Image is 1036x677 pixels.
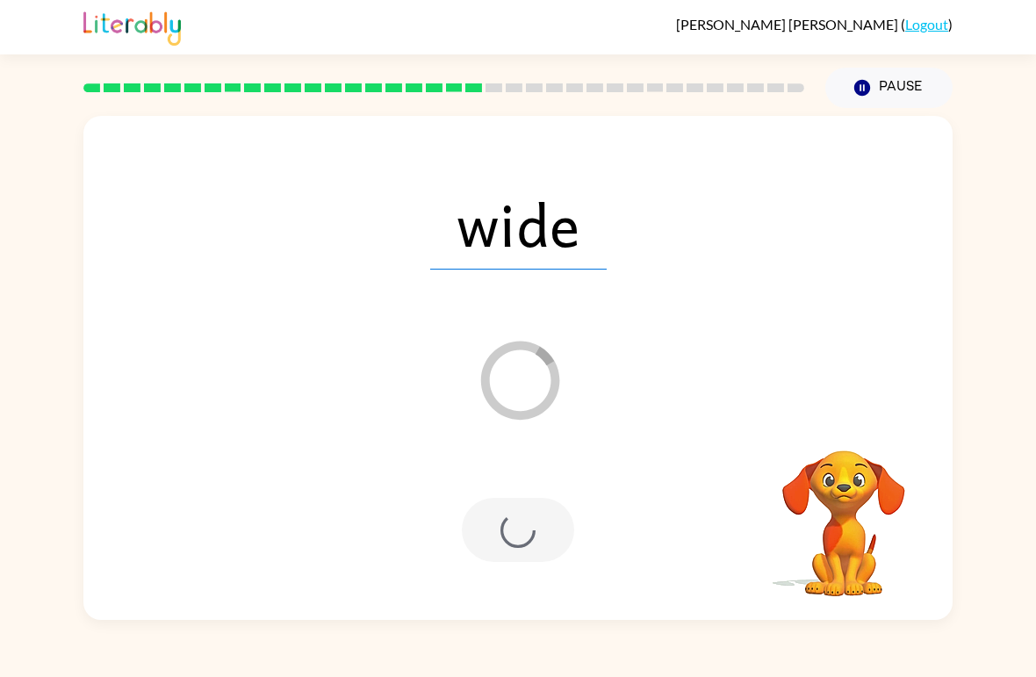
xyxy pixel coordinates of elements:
button: Pause [825,68,953,108]
a: Logout [905,16,948,32]
video: Your browser must support playing .mp4 files to use Literably. Please try using another browser. [756,423,932,599]
img: Literably [83,7,181,46]
div: ( ) [676,16,953,32]
span: [PERSON_NAME] [PERSON_NAME] [676,16,901,32]
span: wide [430,178,607,270]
